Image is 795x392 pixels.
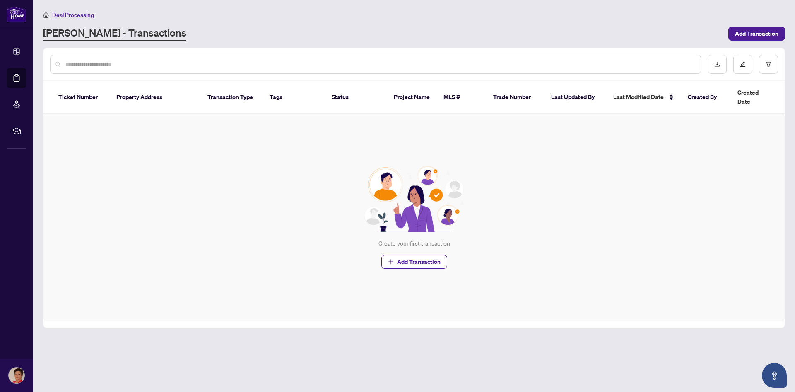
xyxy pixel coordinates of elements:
span: edit [740,61,746,67]
th: Created By [681,81,731,114]
th: Created Date [731,81,789,114]
th: Project Name [387,81,437,114]
span: Deal Processing [52,11,94,19]
img: Profile Icon [9,368,24,383]
button: Add Transaction [728,27,785,41]
th: Last Modified Date [607,81,681,114]
img: logo [7,6,26,22]
th: Property Address [110,81,201,114]
th: Transaction Type [201,81,263,114]
span: home [43,12,49,18]
th: Ticket Number [52,81,110,114]
button: filter [759,55,778,74]
button: download [708,55,727,74]
button: edit [733,55,752,74]
th: Tags [263,81,325,114]
span: download [714,61,720,67]
th: Last Updated By [544,81,607,114]
span: Last Modified Date [613,93,664,102]
th: Trade Number [487,81,544,114]
button: Add Transaction [381,255,447,269]
span: Add Transaction [735,27,778,40]
img: Null State Icon [361,166,467,232]
button: Open asap [762,363,787,388]
div: Create your first transaction [378,239,450,248]
th: Status [325,81,387,114]
span: filter [766,61,771,67]
th: MLS # [437,81,487,114]
span: plus [388,259,394,265]
a: [PERSON_NAME] - Transactions [43,26,186,41]
span: Add Transaction [397,255,441,268]
span: Created Date [737,88,772,106]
